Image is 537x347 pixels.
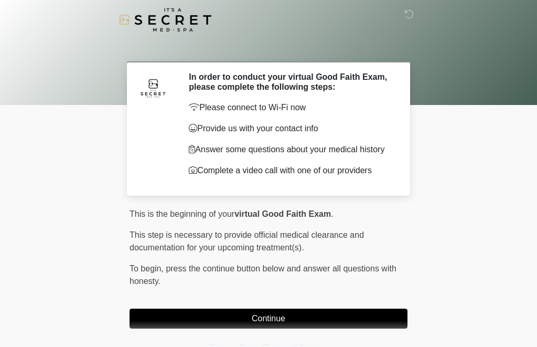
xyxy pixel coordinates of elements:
[130,209,234,218] span: This is the beginning of your
[189,143,392,156] p: Answer some questions about your medical history
[130,264,396,286] span: press the continue button below and answer all questions with honesty.
[130,230,364,252] span: This step is necessary to provide official medical clearance and documentation for your upcoming ...
[130,264,166,273] span: To begin,
[119,8,211,31] img: It's A Secret Med Spa Logo
[189,101,392,114] p: Please connect to Wi-Fi now
[234,209,331,218] strong: virtual Good Faith Exam
[189,72,392,92] h2: In order to conduct your virtual Good Faith Exam, please complete the following steps:
[122,38,415,57] h1: ‎ ‎
[331,209,333,218] span: .
[130,309,407,329] button: Continue
[189,164,392,177] p: Complete a video call with one of our providers
[137,72,169,103] img: Agent Avatar
[189,122,392,135] p: Provide us with your contact info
